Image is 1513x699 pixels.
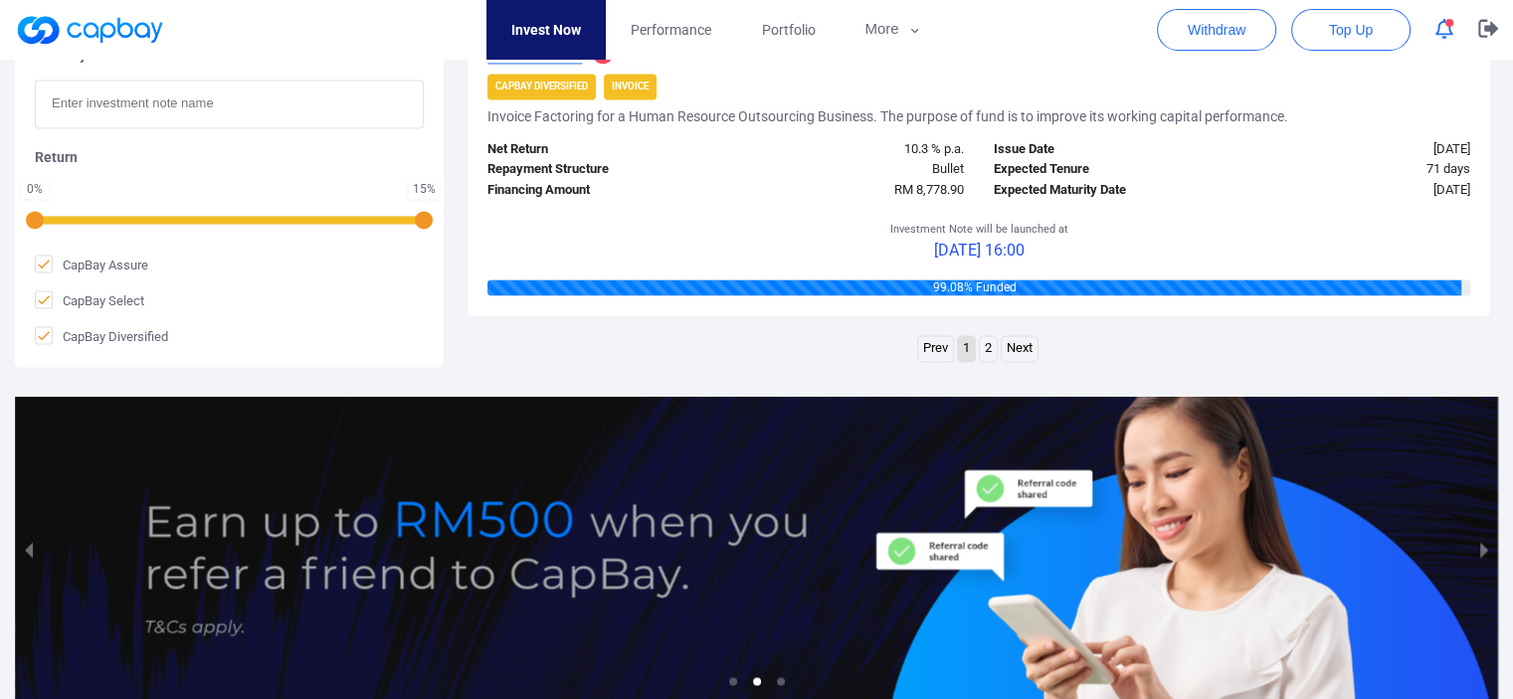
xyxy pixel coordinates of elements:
[35,148,424,166] h5: Return
[473,159,725,180] div: Repayment Structure
[726,139,979,160] div: 10.3 % p.a.
[35,290,144,310] span: CapBay Select
[958,336,975,361] a: Page 1 is your current page
[487,107,1288,125] h5: Invoice Factoring for a Human Resource Outsourcing Business. The purpose of fund is to improve it...
[1291,9,1411,51] button: Top Up
[35,326,168,346] span: CapBay Diversified
[473,139,725,160] div: Net Return
[487,43,582,64] u: IF25084368
[980,336,997,361] a: Page 2
[1232,139,1485,160] div: [DATE]
[1232,159,1485,180] div: 71 days
[612,81,649,91] strong: Invoice
[1002,336,1038,361] a: Next page
[753,677,761,685] li: slide item 2
[979,180,1231,201] div: Expected Maturity Date
[25,183,45,195] div: 0 %
[894,182,964,197] span: RM 8,778.90
[413,183,436,195] div: 15 %
[487,279,1461,295] div: 99.08 % Funded
[1329,20,1373,40] span: Top Up
[761,19,815,41] span: Portfolio
[979,159,1231,180] div: Expected Tenure
[35,80,424,128] input: Enter investment note name
[890,238,1068,263] p: [DATE] 16:00
[1157,9,1276,51] button: Withdraw
[979,139,1231,160] div: Issue Date
[1232,180,1485,201] div: [DATE]
[777,677,785,685] li: slide item 3
[473,180,725,201] div: Financing Amount
[726,159,979,180] div: Bullet
[918,336,953,361] a: Previous page
[495,81,588,91] strong: CapBay Diversified
[890,221,1068,239] p: Investment Note will be launched at
[729,677,737,685] li: slide item 1
[35,255,148,274] span: CapBay Assure
[631,19,711,41] span: Performance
